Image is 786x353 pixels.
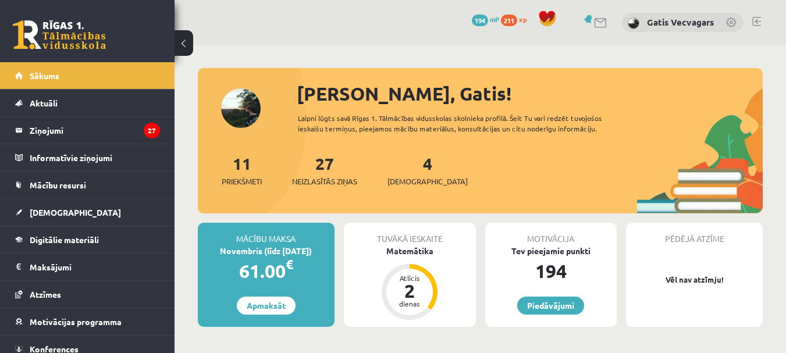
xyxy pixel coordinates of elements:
[30,207,121,217] span: [DEMOGRAPHIC_DATA]
[30,117,160,144] legend: Ziņojumi
[30,254,160,280] legend: Maksājumi
[392,300,427,307] div: dienas
[344,245,476,322] a: Matemātika Atlicis 2 dienas
[292,176,357,187] span: Neizlasītās ziņas
[30,70,59,81] span: Sākums
[30,98,58,108] span: Aktuāli
[15,144,160,171] a: Informatīvie ziņojumi
[222,176,262,187] span: Priekšmeti
[13,20,106,49] a: Rīgas 1. Tālmācības vidusskola
[15,117,160,144] a: Ziņojumi27
[647,16,714,28] a: Gatis Vecvagars
[472,15,488,26] span: 194
[15,254,160,280] a: Maksājumi
[298,113,637,134] div: Laipni lūgts savā Rīgas 1. Tālmācības vidusskolas skolnieka profilā. Šeit Tu vari redzēt tuvojošo...
[292,153,357,187] a: 27Neizlasītās ziņas
[222,153,262,187] a: 11Priekšmeti
[15,308,160,335] a: Motivācijas programma
[485,245,617,257] div: Tev pieejamie punkti
[15,172,160,198] a: Mācību resursi
[198,257,335,285] div: 61.00
[485,257,617,285] div: 194
[519,15,527,24] span: xp
[15,281,160,308] a: Atzīmes
[626,223,763,245] div: Pēdējā atzīme
[30,180,86,190] span: Mācību resursi
[392,281,427,300] div: 2
[144,123,160,138] i: 27
[387,153,468,187] a: 4[DEMOGRAPHIC_DATA]
[628,17,639,29] img: Gatis Vecvagars
[30,234,99,245] span: Digitālie materiāli
[15,199,160,226] a: [DEMOGRAPHIC_DATA]
[344,223,476,245] div: Tuvākā ieskaite
[392,274,427,281] div: Atlicis
[501,15,517,26] span: 211
[15,226,160,253] a: Digitālie materiāli
[30,289,61,299] span: Atzīmes
[237,297,296,315] a: Apmaksāt
[472,15,499,24] a: 194 mP
[387,176,468,187] span: [DEMOGRAPHIC_DATA]
[15,62,160,89] a: Sākums
[198,245,335,257] div: Novembris (līdz [DATE])
[344,245,476,257] div: Matemātika
[490,15,499,24] span: mP
[485,223,617,245] div: Motivācija
[632,274,757,286] p: Vēl nav atzīmju!
[286,256,293,273] span: €
[198,223,335,245] div: Mācību maksa
[30,316,122,327] span: Motivācijas programma
[30,144,160,171] legend: Informatīvie ziņojumi
[501,15,532,24] a: 211 xp
[517,297,584,315] a: Piedāvājumi
[297,80,763,108] div: [PERSON_NAME], Gatis!
[15,90,160,116] a: Aktuāli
